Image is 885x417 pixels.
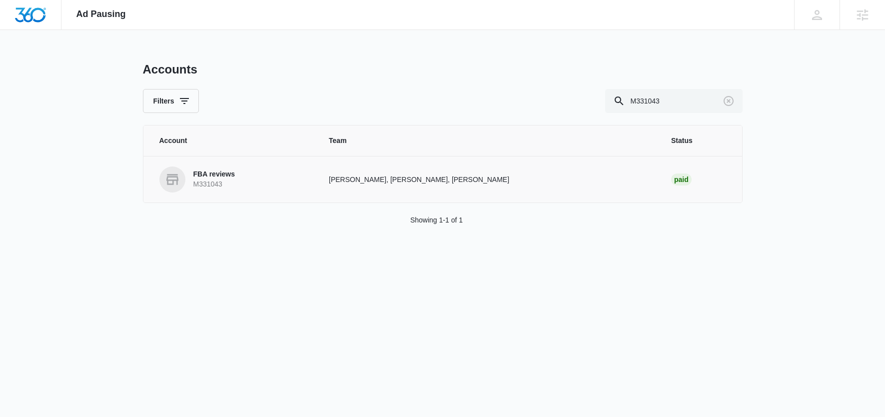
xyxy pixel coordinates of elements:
[76,9,126,19] span: Ad Pausing
[329,174,647,185] p: [PERSON_NAME], [PERSON_NAME], [PERSON_NAME]
[193,169,235,179] p: FBA reviews
[143,62,197,77] h1: Accounts
[721,93,737,109] button: Clear
[329,135,647,146] span: Team
[193,179,235,189] p: M331043
[605,89,743,113] input: Search By Account Number
[671,173,692,185] div: Paid
[159,166,305,192] a: FBA reviewsM331043
[159,135,305,146] span: Account
[143,89,199,113] button: Filters
[410,215,463,225] p: Showing 1-1 of 1
[671,135,726,146] span: Status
